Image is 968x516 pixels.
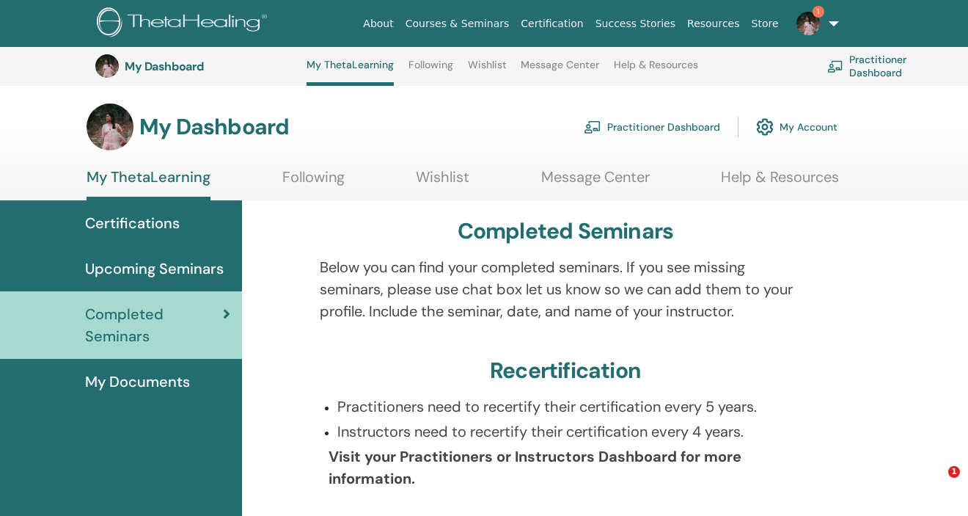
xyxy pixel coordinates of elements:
[721,168,839,197] a: Help & Resources
[400,10,516,37] a: Courses & Seminars
[756,111,837,143] a: My Account
[408,59,453,82] a: Following
[282,168,345,197] a: Following
[813,6,824,18] span: 1
[521,59,599,82] a: Message Center
[416,168,469,197] a: Wishlist
[85,303,223,347] span: Completed Seminars
[87,168,210,200] a: My ThetaLearning
[541,168,650,197] a: Message Center
[85,371,190,393] span: My Documents
[139,114,289,140] h3: My Dashboard
[490,357,641,384] h3: Recertification
[948,466,960,478] span: 1
[97,7,272,40] img: logo.png
[614,59,698,82] a: Help & Resources
[515,10,589,37] a: Certification
[357,10,399,37] a: About
[584,111,720,143] a: Practitioner Dashboard
[796,12,820,35] img: default.jpg
[95,54,119,78] img: default.jpg
[87,103,133,150] img: default.jpg
[320,256,811,322] p: Below you can find your completed seminars. If you see missing seminars, please use chat box let ...
[827,50,951,82] a: Practitioner Dashboard
[337,396,811,418] p: Practitioners need to recertify their certification every 5 years.
[329,447,741,488] b: Visit your Practitioners or Instructors Dashboard for more information.
[918,466,953,501] iframe: Intercom live chat
[746,10,785,37] a: Store
[85,212,180,234] span: Certifications
[681,10,746,37] a: Resources
[827,60,843,72] img: chalkboard-teacher.svg
[307,59,394,86] a: My ThetaLearning
[584,120,601,134] img: chalkboard-teacher.svg
[468,59,507,82] a: Wishlist
[85,258,224,280] span: Upcoming Seminars
[125,59,271,73] h3: My Dashboard
[458,218,674,244] h3: Completed Seminars
[337,421,811,443] p: Instructors need to recertify their certification every 4 years.
[756,115,774,139] img: cog.svg
[590,10,681,37] a: Success Stories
